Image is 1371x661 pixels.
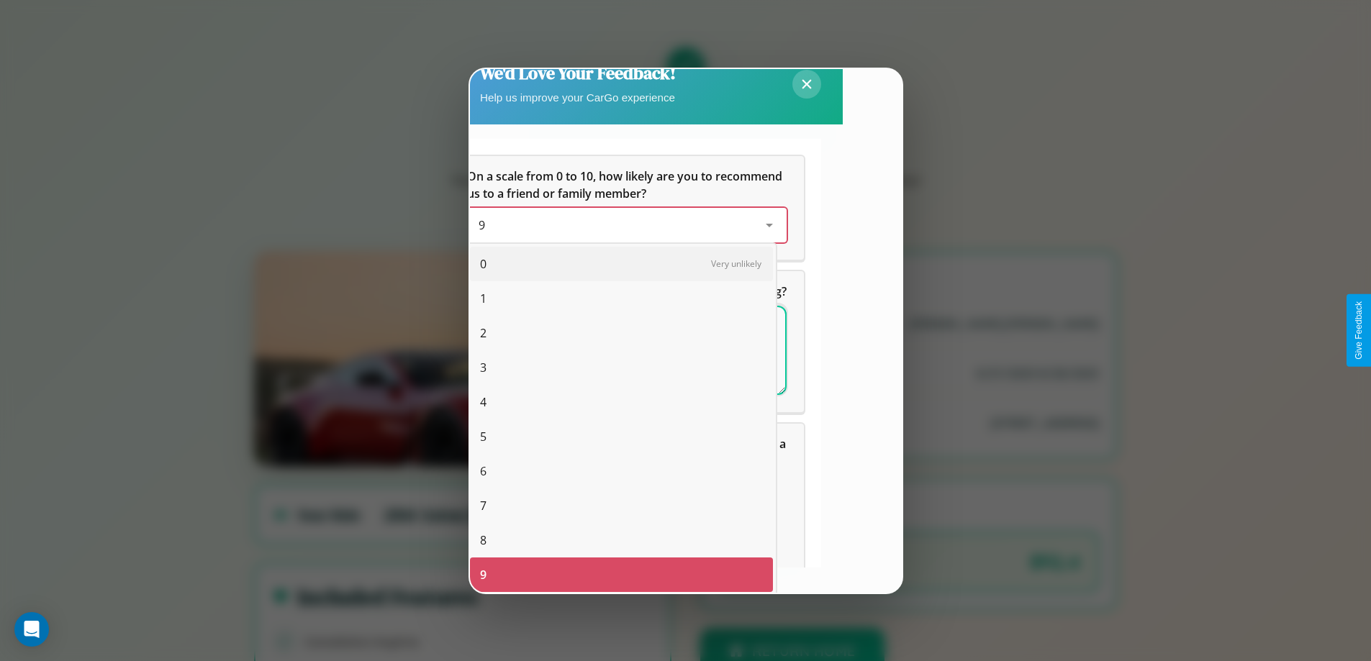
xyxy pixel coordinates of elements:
span: On a scale from 0 to 10, how likely are you to recommend us to a friend or family member? [467,168,785,201]
span: 0 [480,255,487,273]
span: 5 [480,428,487,445]
span: 2 [480,324,487,342]
div: 0 [470,247,773,281]
div: 8 [470,523,773,557]
div: 6 [470,454,773,488]
div: 7 [470,488,773,523]
div: 1 [470,281,773,316]
span: 6 [480,462,487,480]
div: 10 [470,592,773,626]
div: 3 [470,350,773,385]
span: What can we do to make your experience more satisfying? [467,283,787,299]
h5: On a scale from 0 to 10, how likely are you to recommend us to a friend or family member? [467,168,787,202]
p: Help us improve your CarGo experience [480,88,676,107]
div: 5 [470,419,773,454]
div: 2 [470,316,773,350]
span: 4 [480,393,487,411]
span: 9 [480,566,487,583]
div: Open Intercom Messenger [14,612,49,647]
span: 8 [480,532,487,549]
div: On a scale from 0 to 10, how likely are you to recommend us to a friend or family member? [450,156,804,260]
div: Give Feedback [1354,301,1364,360]
div: 4 [470,385,773,419]
div: On a scale from 0 to 10, how likely are you to recommend us to a friend or family member? [467,208,787,242]
span: Very unlikely [711,257,761,270]
div: 9 [470,557,773,592]
span: Which of the following features do you value the most in a vehicle? [467,436,789,469]
span: 9 [479,217,485,233]
h2: We'd Love Your Feedback! [480,61,676,85]
span: 1 [480,290,487,307]
span: 3 [480,359,487,376]
span: 7 [480,497,487,514]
